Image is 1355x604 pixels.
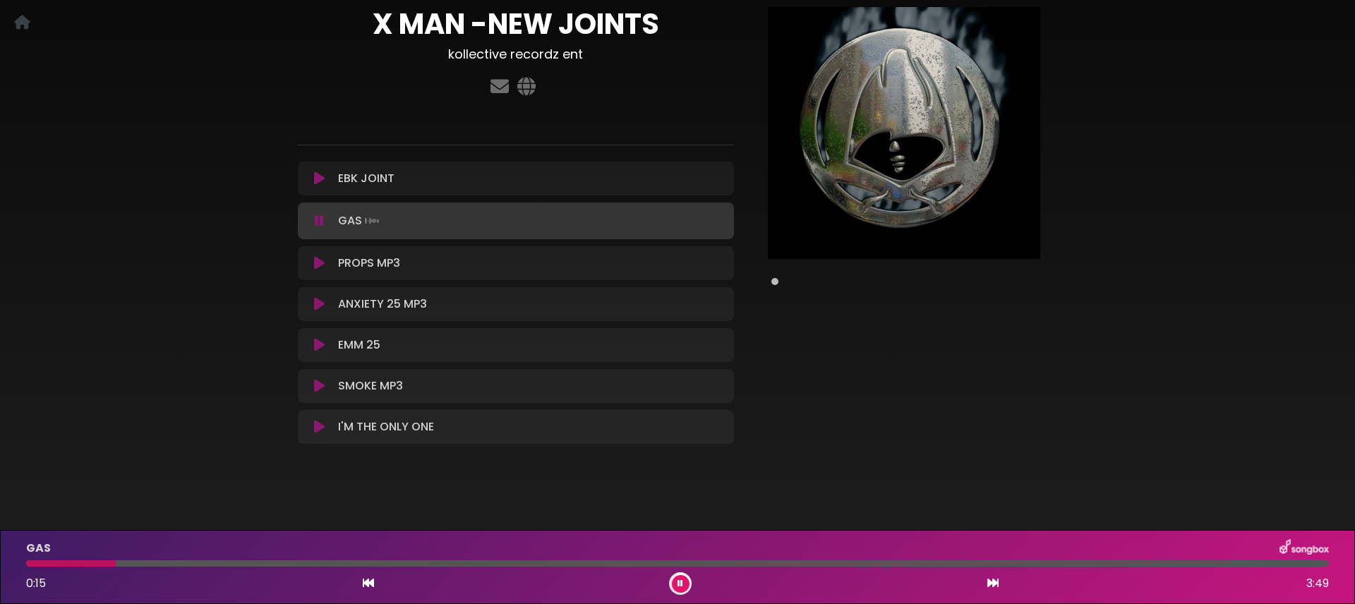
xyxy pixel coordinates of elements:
[338,377,403,394] p: SMOKE MP3
[338,255,400,272] p: PROPS MP3
[338,418,434,435] p: I'M THE ONLY ONE
[338,211,382,231] p: GAS
[362,211,382,231] img: waveform4.gif
[338,337,380,354] p: EMM 25
[298,47,734,62] h3: kollective recordz ent
[338,170,395,187] p: EBK JOINT
[768,7,1040,259] img: Main Media
[338,296,427,313] p: ANXIETY 25 MP3
[298,7,734,41] h1: X MAN -NEW JOINTS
